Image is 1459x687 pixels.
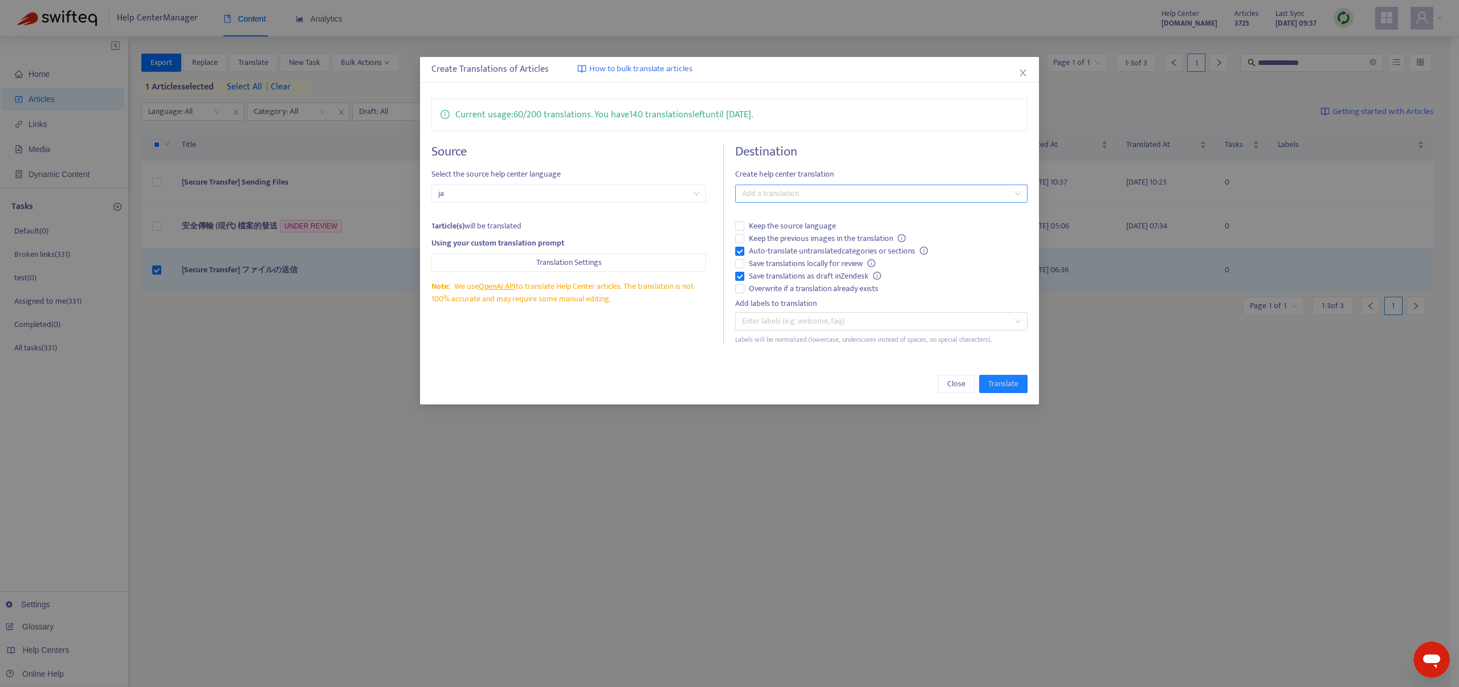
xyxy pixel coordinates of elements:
[431,144,706,160] h4: Source
[979,375,1028,393] button: Translate
[735,168,1027,181] span: Create help center translation
[455,108,753,122] p: Current usage: 60 / 200 translations . You have 140 translations left until [DATE] .
[735,334,1027,345] div: Labels will be normalized (lowercase, underscores instead of spaces, no special characters).
[947,378,965,390] span: Close
[479,280,516,293] a: OpenAI API
[441,108,450,119] span: info-circle
[744,232,910,245] span: Keep the previous images in the translation
[867,259,875,267] span: info-circle
[1018,68,1028,77] span: close
[589,63,692,76] span: How to bulk translate articles
[431,280,706,305] div: We use to translate Help Center articles. The translation is not 100% accurate and may require so...
[744,270,886,283] span: Save translations as draft in Zendesk
[898,234,906,242] span: info-circle
[744,245,932,257] span: Auto-translate untranslated categories or sections
[577,64,586,73] img: image-link
[431,63,1027,76] div: Create Translations of Articles
[431,237,706,250] div: Using your custom translation prompt
[1413,641,1450,678] iframe: Button to launch messaging window
[744,283,883,295] span: Overwrite if a translation already exists
[431,253,706,272] button: Translation Settings
[920,247,928,255] span: info-circle
[1017,67,1029,79] button: Close
[735,297,1027,310] div: Add labels to translation
[438,185,699,202] span: ja
[744,257,880,270] span: Save translations locally for review
[536,256,602,269] span: Translation Settings
[431,219,464,232] strong: 1 article(s)
[744,220,841,232] span: Keep the source language
[577,63,692,76] a: How to bulk translate articles
[735,144,1027,160] h4: Destination
[431,280,450,293] span: Note:
[431,168,706,181] span: Select the source help center language
[938,375,975,393] button: Close
[431,220,706,232] div: will be translated
[873,272,881,280] span: info-circle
